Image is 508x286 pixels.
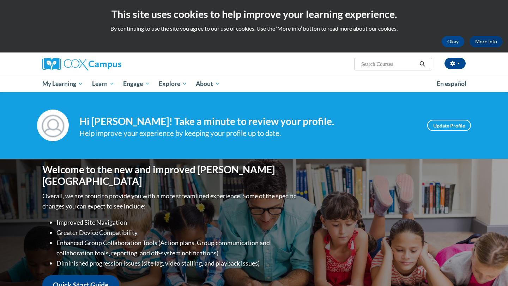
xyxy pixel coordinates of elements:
[42,80,83,88] span: My Learning
[42,191,298,211] p: Overall, we are proud to provide you with a more streamlined experience. Some of the specific cha...
[5,25,503,32] p: By continuing to use the site you agree to our use of cookies. Use the ‘More info’ button to read...
[432,76,471,91] a: En español
[42,58,121,70] img: Cox Campus
[56,228,298,238] li: Greater Device Compatibility
[480,258,502,280] iframe: Button to launch messaging window
[123,80,150,88] span: Engage
[154,76,192,92] a: Explore
[79,128,417,139] div: Help improve your experience by keeping your profile up to date.
[361,60,417,68] input: Search Courses
[38,76,87,92] a: My Learning
[92,80,114,88] span: Learn
[37,110,69,141] img: Profile Image
[159,80,187,88] span: Explore
[427,120,471,131] a: Update Profile
[56,217,298,228] li: Improved Site Navigation
[56,258,298,268] li: Diminished progression issues (site lag, video stalling, and playback issues)
[5,7,503,21] h2: This site uses cookies to help improve your learning experience.
[79,116,417,128] h4: Hi [PERSON_NAME]! Take a minute to review your profile.
[192,76,225,92] a: About
[196,80,220,88] span: About
[119,76,154,92] a: Engage
[56,238,298,258] li: Enhanced Group Collaboration Tools (Action plans, Group communication and collaboration tools, re...
[87,76,119,92] a: Learn
[417,60,428,68] button: Search
[437,80,466,87] span: En español
[442,36,464,47] button: Okay
[32,76,476,92] div: Main menu
[42,58,176,70] a: Cox Campus
[42,164,298,187] h1: Welcome to the new and improved [PERSON_NAME][GEOGRAPHIC_DATA]
[470,36,503,47] a: More Info
[445,58,466,69] button: Account Settings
